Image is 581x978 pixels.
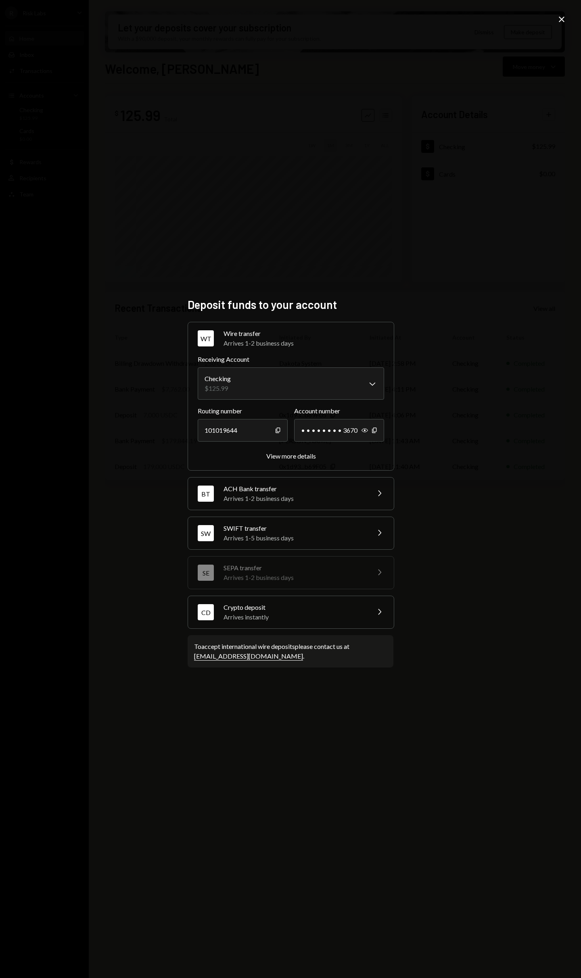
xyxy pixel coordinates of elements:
[194,652,303,661] a: [EMAIL_ADDRESS][DOMAIN_NAME]
[188,322,394,354] button: WTWire transferArrives 1-2 business days
[188,297,393,313] h2: Deposit funds to your account
[294,406,384,416] label: Account number
[198,330,214,346] div: WT
[198,354,384,364] label: Receiving Account
[266,452,316,460] div: View more details
[188,478,394,510] button: BTACH Bank transferArrives 1-2 business days
[224,338,384,348] div: Arrives 1-2 business days
[198,354,384,461] div: WTWire transferArrives 1-2 business days
[198,486,214,502] div: BT
[266,452,316,461] button: View more details
[198,406,288,416] label: Routing number
[224,573,365,582] div: Arrives 1-2 business days
[224,329,384,338] div: Wire transfer
[198,525,214,541] div: SW
[224,523,365,533] div: SWIFT transfer
[198,604,214,620] div: CD
[224,494,365,503] div: Arrives 1-2 business days
[198,565,214,581] div: SE
[188,557,394,589] button: SESEPA transferArrives 1-2 business days
[294,419,384,442] div: • • • • • • • • 3670
[198,419,288,442] div: 101019644
[224,612,365,622] div: Arrives instantly
[198,367,384,400] button: Receiving Account
[188,517,394,549] button: SWSWIFT transferArrives 1-5 business days
[224,563,365,573] div: SEPA transfer
[224,484,365,494] div: ACH Bank transfer
[224,603,365,612] div: Crypto deposit
[194,642,387,661] div: To accept international wire deposits please contact us at .
[188,596,394,628] button: CDCrypto depositArrives instantly
[224,533,365,543] div: Arrives 1-5 business days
